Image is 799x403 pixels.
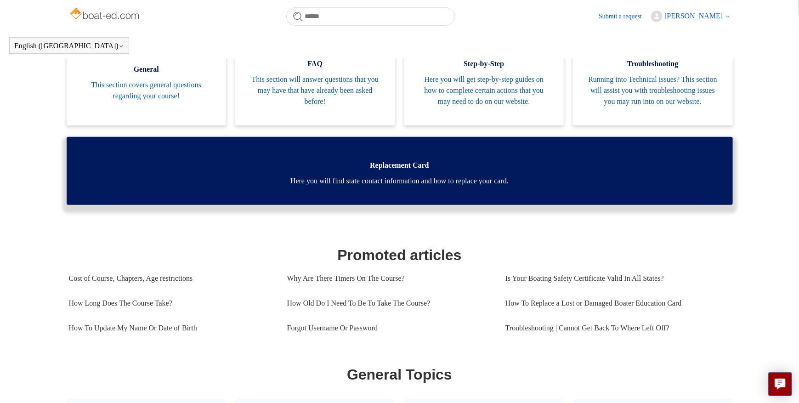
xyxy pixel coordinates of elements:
h1: Promoted articles [69,244,731,266]
a: Forgot Username Or Password [287,316,492,341]
a: Why Are There Timers On The Course? [287,266,492,291]
a: Submit a request [599,11,651,21]
button: Live chat [768,372,792,396]
input: Search [286,7,455,26]
span: FAQ [249,58,381,69]
a: How To Update My Name Or Date of Birth [69,316,273,341]
a: FAQ This section will answer questions that you may have that have already been asked before! [235,35,395,125]
a: How Old Do I Need To Be To Take The Course? [287,291,492,316]
img: Boat-Ed Help Center home page [69,6,142,24]
h1: General Topics [69,363,731,386]
a: Is Your Boating Safety Certificate Valid In All States? [505,266,724,291]
a: Cost of Course, Chapters, Age restrictions [69,266,273,291]
span: [PERSON_NAME] [664,12,723,20]
span: Step-by-Step [418,58,550,69]
a: General This section covers general questions regarding your course! [67,35,227,125]
a: Replacement Card Here you will find state contact information and how to replace your card. [67,137,733,205]
span: Here you will find state contact information and how to replace your card. [80,176,719,187]
a: How To Replace a Lost or Damaged Boater Education Card [505,291,724,316]
button: [PERSON_NAME] [651,11,730,22]
a: How Long Does The Course Take? [69,291,273,316]
span: Here you will get step-by-step guides on how to complete certain actions that you may need to do ... [418,74,550,107]
a: Step-by-Step Here you will get step-by-step guides on how to complete certain actions that you ma... [404,35,564,125]
a: Troubleshooting Running into Technical issues? This section will assist you with troubleshooting ... [573,35,733,125]
span: Replacement Card [80,160,719,171]
a: Troubleshooting | Cannot Get Back To Where Left Off? [505,316,724,341]
span: This section covers general questions regarding your course! [80,79,213,102]
span: General [80,64,213,75]
span: Troubleshooting [587,58,719,69]
span: Running into Technical issues? This section will assist you with troubleshooting issues you may r... [587,74,719,107]
span: This section will answer questions that you may have that have already been asked before! [249,74,381,107]
button: English ([GEOGRAPHIC_DATA]) [14,42,124,50]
